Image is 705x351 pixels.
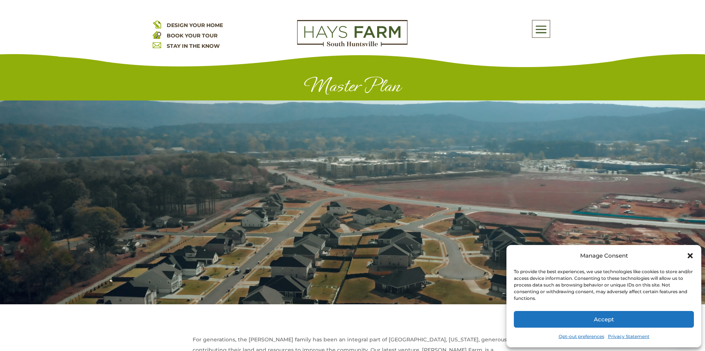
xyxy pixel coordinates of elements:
[153,75,553,100] h1: Master Plan
[153,30,161,39] img: book your home tour
[167,43,220,49] a: STAY IN THE KNOW
[608,331,649,342] a: Privacy Statement
[686,252,694,259] div: Close dialog
[580,251,628,261] div: Manage Consent
[167,32,217,39] a: BOOK YOUR TOUR
[514,268,693,302] div: To provide the best experiences, we use technologies like cookies to store and/or access device i...
[297,42,408,48] a: hays farm homes huntsville development
[559,331,604,342] a: Opt-out preferences
[297,20,408,47] img: Logo
[514,311,694,328] button: Accept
